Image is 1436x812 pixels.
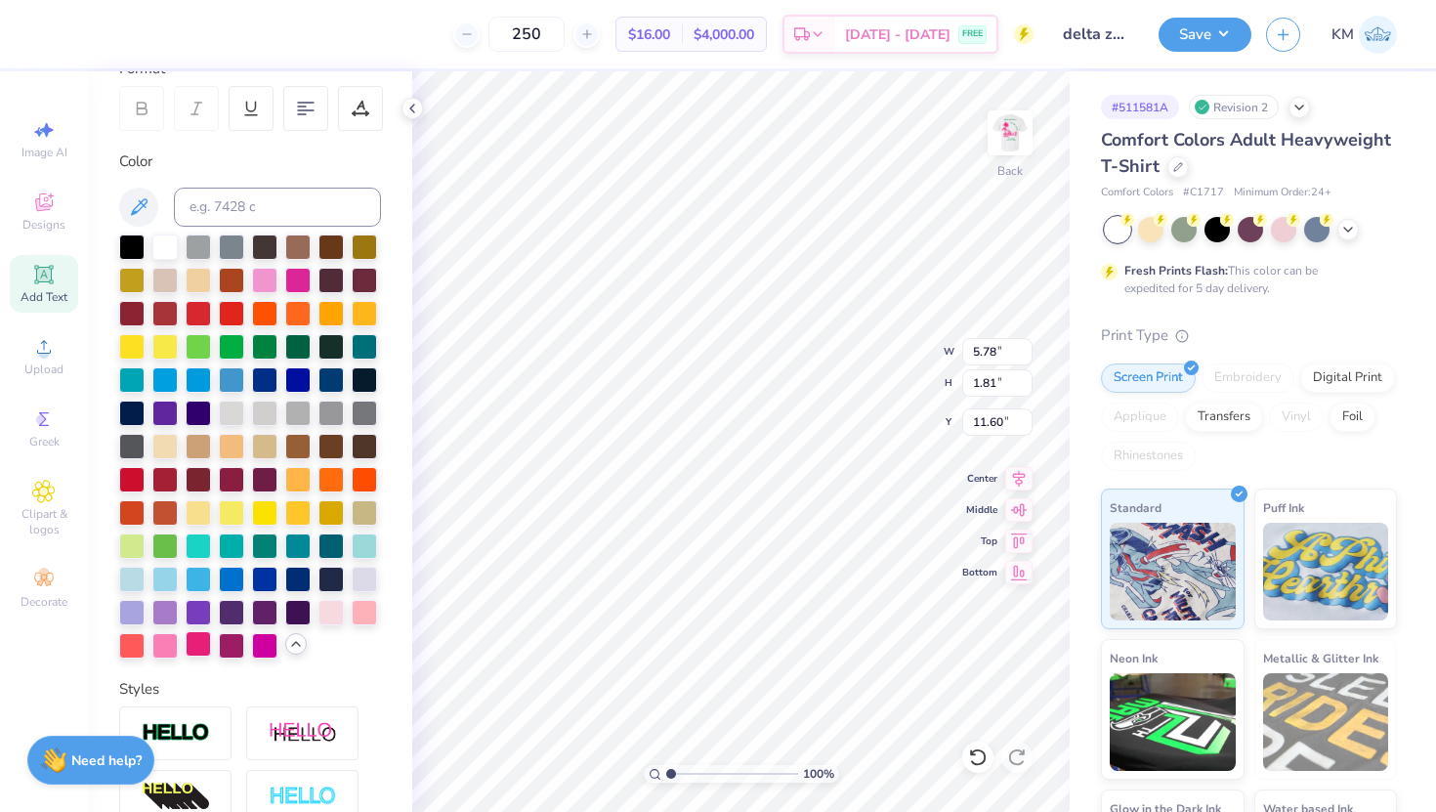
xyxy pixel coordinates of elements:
div: Applique [1101,403,1179,432]
div: Back [997,162,1023,180]
span: # C1717 [1183,185,1224,201]
input: e.g. 7428 c [174,188,381,227]
span: $4,000.00 [694,24,754,45]
span: Center [962,472,997,486]
span: Upload [24,362,63,377]
div: Transfers [1185,403,1263,432]
span: Comfort Colors Adult Heavyweight T-Shirt [1101,128,1391,178]
div: Screen Print [1101,363,1196,393]
span: 100 % [803,765,834,783]
span: Comfort Colors [1101,185,1173,201]
div: Embroidery [1202,363,1294,393]
div: Print Type [1101,324,1397,347]
img: Shadow [269,721,337,746]
span: Decorate [21,594,67,610]
input: Untitled Design [1048,15,1144,54]
strong: Fresh Prints Flash: [1124,263,1228,278]
span: Standard [1110,497,1161,518]
span: [DATE] - [DATE] [845,24,950,45]
span: Image AI [21,145,67,160]
strong: Need help? [71,751,142,770]
img: Neon Ink [1110,673,1236,771]
span: Designs [22,217,65,233]
a: KM [1331,16,1397,54]
img: Kylia Mease [1359,16,1397,54]
div: Revision 2 [1189,95,1279,119]
input: – – [488,17,565,52]
div: Vinyl [1269,403,1324,432]
span: Metallic & Glitter Ink [1263,648,1378,668]
img: Stroke [142,722,210,745]
img: Back [991,113,1030,152]
span: Neon Ink [1110,648,1158,668]
span: Add Text [21,289,67,305]
span: Clipart & logos [10,506,78,537]
div: Foil [1330,403,1375,432]
div: Styles [119,678,381,701]
img: Puff Ink [1263,523,1389,620]
span: KM [1331,23,1354,46]
span: Puff Ink [1263,497,1304,518]
span: Minimum Order: 24 + [1234,185,1331,201]
span: Middle [962,503,997,517]
div: This color can be expedited for 5 day delivery. [1124,262,1365,297]
img: Metallic & Glitter Ink [1263,673,1389,771]
span: FREE [962,27,983,41]
div: Digital Print [1300,363,1395,393]
div: Rhinestones [1101,442,1196,471]
span: Bottom [962,566,997,579]
div: Color [119,150,381,173]
img: Standard [1110,523,1236,620]
div: # 511581A [1101,95,1179,119]
img: Negative Space [269,786,337,808]
span: Greek [29,434,60,449]
button: Save [1159,18,1251,52]
span: $16.00 [628,24,670,45]
span: Top [962,534,997,548]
